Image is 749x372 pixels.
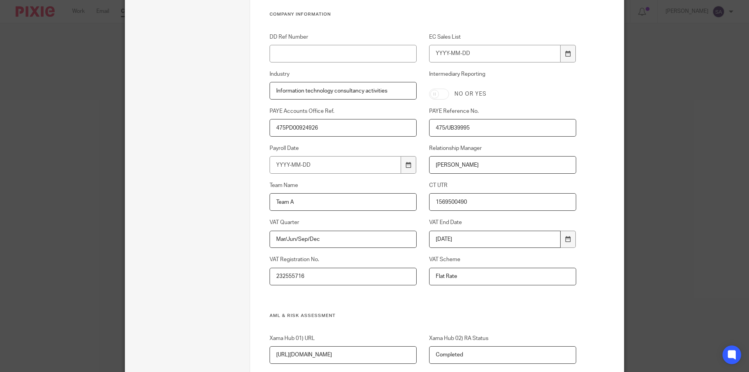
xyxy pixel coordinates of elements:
[270,107,417,115] label: PAYE Accounts Office Ref.
[429,182,577,189] label: CT UTR
[429,335,577,342] label: Xama Hub 02) RA Status
[270,256,417,263] label: VAT Registration No.
[270,219,417,226] label: VAT Quarter
[429,219,577,226] label: VAT End Date
[270,335,417,342] label: Xama Hub 01) URL
[429,33,577,41] label: EC Sales List
[270,11,577,18] h3: Company Information
[429,45,561,62] input: YYYY-MM-DD
[454,90,486,98] label: No or yes
[429,231,561,248] input: YYYY-MM-DD
[270,33,417,41] label: DD Ref Number
[429,256,577,263] label: VAT Scheme
[270,156,401,174] input: YYYY-MM-DD
[270,182,417,189] label: Team Name
[270,144,417,152] label: Payroll Date
[429,107,577,115] label: PAYE Reference No.
[429,70,577,83] label: Intermediary Reporting
[270,313,577,319] h3: AML & Risk Assessment
[429,144,577,152] label: Relationship Manager
[270,70,417,78] label: Industry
